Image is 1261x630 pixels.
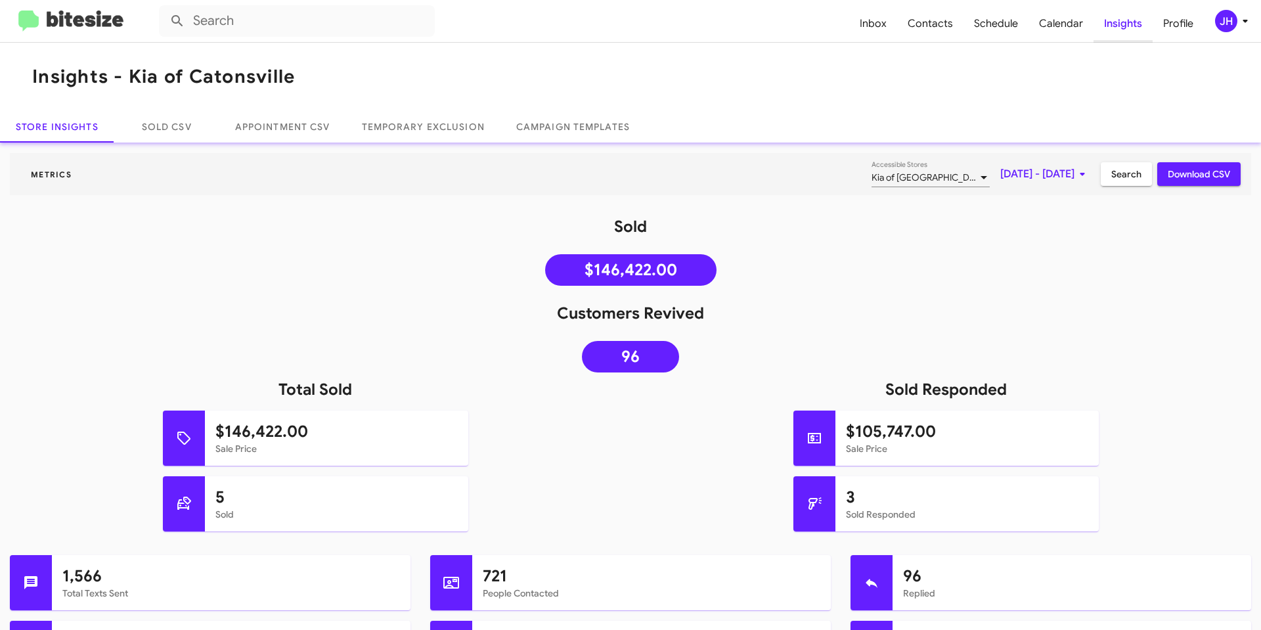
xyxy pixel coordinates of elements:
button: JH [1204,10,1247,32]
h1: 96 [903,566,1241,587]
mat-card-subtitle: Total Texts Sent [62,587,400,600]
a: Schedule [963,5,1029,43]
h1: 721 [483,566,820,587]
a: Sold CSV [114,111,219,143]
h1: 3 [846,487,1088,508]
h1: $146,422.00 [215,421,458,442]
mat-card-subtitle: Replied [903,587,1241,600]
a: Temporary Exclusion [346,111,500,143]
input: Search [159,5,435,37]
button: [DATE] - [DATE] [990,162,1101,186]
a: Campaign Templates [500,111,646,143]
mat-card-subtitle: Sale Price [846,442,1088,455]
span: Kia of [GEOGRAPHIC_DATA] [872,171,987,183]
span: Download CSV [1168,162,1230,186]
h1: 1,566 [62,566,400,587]
button: Download CSV [1157,162,1241,186]
a: Profile [1153,5,1204,43]
button: Search [1101,162,1152,186]
a: Contacts [897,5,963,43]
a: Appointment CSV [219,111,346,143]
span: Search [1111,162,1141,186]
h1: Insights - Kia of Catonsville [32,66,295,87]
mat-card-subtitle: Sold [215,508,458,521]
span: Metrics [20,169,82,179]
div: JH [1215,10,1237,32]
span: [DATE] - [DATE] [1000,162,1090,186]
a: Calendar [1029,5,1094,43]
a: Inbox [849,5,897,43]
h1: $105,747.00 [846,421,1088,442]
a: Insights [1094,5,1153,43]
span: 96 [621,350,640,363]
mat-card-subtitle: People Contacted [483,587,820,600]
h1: Sold Responded [630,379,1261,400]
mat-card-subtitle: Sold Responded [846,508,1088,521]
span: $146,422.00 [585,263,677,277]
h1: 5 [215,487,458,508]
mat-card-subtitle: Sale Price [215,442,458,455]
